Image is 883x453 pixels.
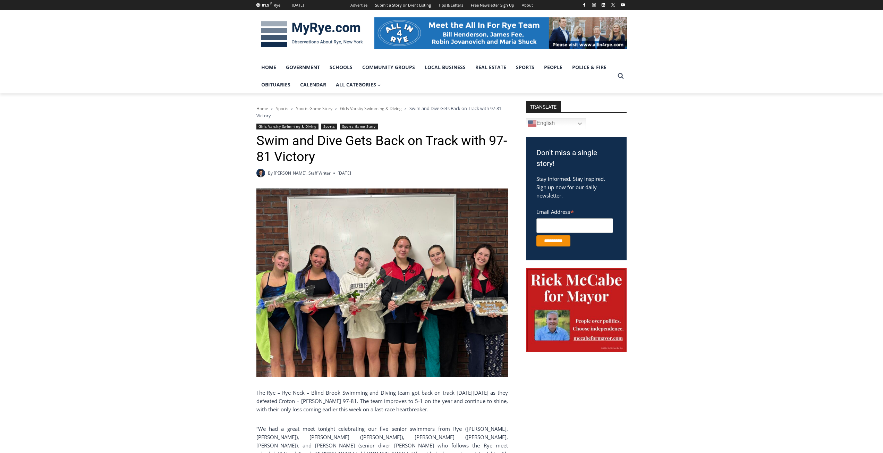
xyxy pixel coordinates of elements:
img: All in for Rye [374,17,627,49]
a: All Categories [331,76,386,93]
a: Home [256,106,268,111]
time: [DATE] [338,170,351,176]
a: Government [281,59,325,76]
a: [PERSON_NAME], Staff Writer [274,170,331,176]
span: > [271,106,273,111]
span: > [335,106,337,111]
label: Email Address [536,205,613,217]
a: Facebook [580,1,588,9]
a: Instagram [590,1,598,9]
a: Sports [321,124,337,129]
a: Schools [325,59,357,76]
span: All Categories [336,81,381,89]
img: Charlie Morris headshot PROFESSIONAL HEADSHOT [256,169,265,177]
a: Real Estate [470,59,511,76]
a: X [609,1,617,9]
a: Sports Game Story [296,106,332,111]
h3: Don't miss a single story! [536,148,616,169]
span: Swim and Dive Gets Back on Track with 97-81 Victory [256,105,501,118]
a: YouTube [619,1,627,9]
span: By [268,170,273,176]
div: [DATE] [292,2,304,8]
a: Sports [511,59,539,76]
a: Local Business [420,59,470,76]
a: English [526,118,586,129]
strong: TRANSLATE [526,101,561,112]
nav: Breadcrumbs [256,105,508,119]
button: View Search Form [614,70,627,82]
a: Home [256,59,281,76]
a: Girls Varsity Swimming & Diving [340,106,402,111]
a: Author image [256,169,265,177]
img: McCabe for Mayor [526,268,627,352]
img: MyRye.com [256,16,367,52]
a: People [539,59,567,76]
div: Rye [274,2,280,8]
span: > [405,106,407,111]
span: F [270,1,272,5]
img: en [528,119,536,128]
span: > [291,106,293,111]
img: (PHOTO: Members of the Rye - Rye Neck - Blind Brook Varsity Swim and Dive team fresh from a victo... [256,188,508,377]
a: Police & Fire [567,59,611,76]
a: Community Groups [357,59,420,76]
h1: Swim and Dive Gets Back on Track with 97-81 Victory [256,133,508,165]
a: Sports [276,106,288,111]
a: Sports Game Story [340,124,378,129]
a: Calendar [295,76,331,93]
a: Linkedin [599,1,608,9]
a: Obituaries [256,76,295,93]
a: Girls Varsity Swimming & Diving [256,124,319,129]
span: 81.9 [262,2,269,8]
p: The Rye – Rye Neck – Blind Brook Swimming and Diving team got back on track [DATE][DATE] as they ... [256,388,508,413]
nav: Primary Navigation [256,59,614,94]
p: Stay informed. Stay inspired. Sign up now for our daily newsletter. [536,175,616,200]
